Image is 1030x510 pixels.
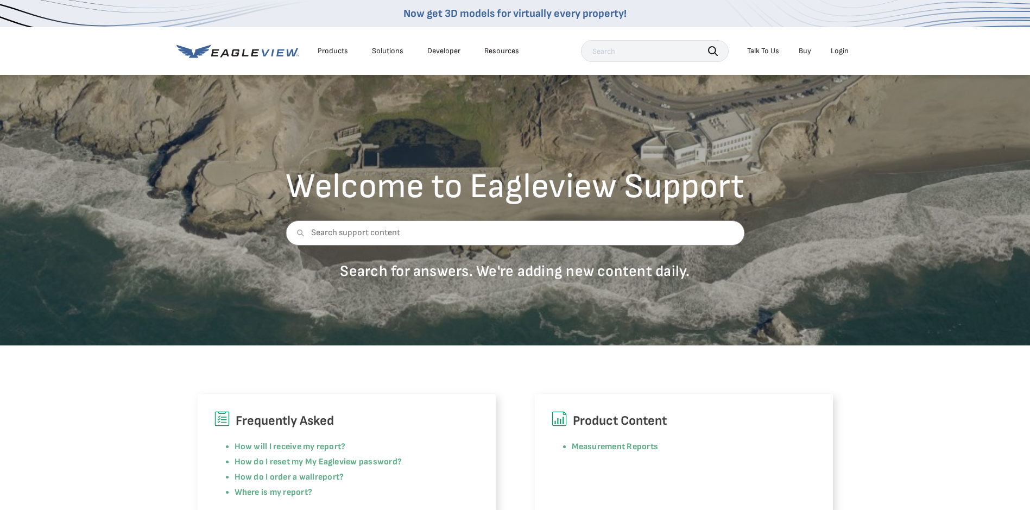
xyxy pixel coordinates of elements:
div: Solutions [372,46,403,56]
a: Now get 3D models for virtually every property! [403,7,627,20]
a: Where is my report? [235,487,313,498]
h6: Frequently Asked [214,411,479,431]
a: How do I order a wall [235,472,315,482]
a: report [315,472,339,482]
a: How do I reset my My Eagleview password? [235,457,402,467]
input: Search [581,40,729,62]
a: Developer [427,46,460,56]
h2: Welcome to Eagleview Support [286,169,744,204]
div: Products [318,46,348,56]
h6: Product Content [551,411,817,431]
a: Buy [799,46,811,56]
div: Login [831,46,849,56]
div: Talk To Us [747,46,779,56]
div: Resources [484,46,519,56]
p: Search for answers. We're adding new content daily. [286,262,744,281]
a: ? [339,472,344,482]
input: Search support content [286,221,744,245]
a: How will I receive my report? [235,442,346,452]
a: Measurement Reports [572,442,659,452]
